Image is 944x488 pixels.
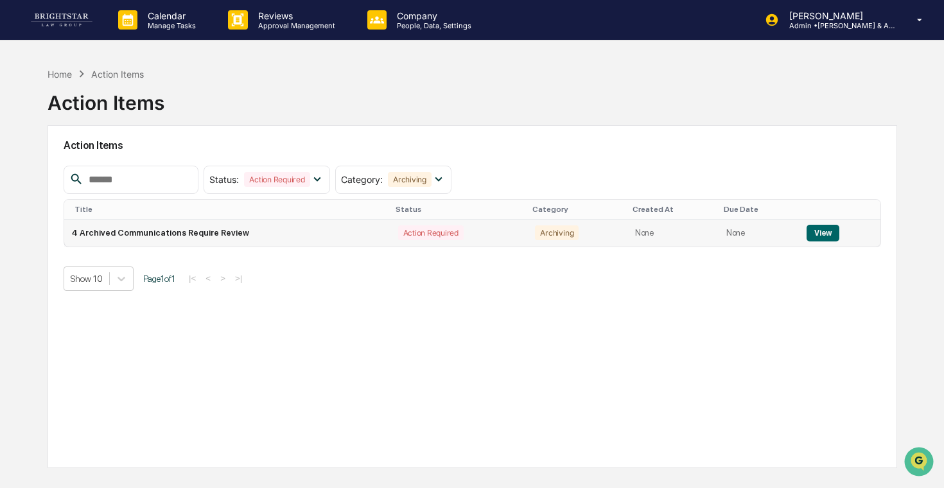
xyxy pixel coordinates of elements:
[396,205,523,214] div: Status
[91,69,144,80] div: Action Items
[40,175,104,185] span: [PERSON_NAME]
[13,264,23,274] div: 🖐️
[341,174,383,185] span: Category :
[209,174,239,185] span: Status :
[199,140,234,155] button: See all
[244,172,310,187] div: Action Required
[535,225,579,240] div: Archiving
[114,175,174,185] span: 19 minutes ago
[387,10,478,21] p: Company
[627,220,719,247] td: None
[137,21,202,30] p: Manage Tasks
[13,98,36,121] img: 1746055101610-c473b297-6a78-478c-a979-82029cc54cd1
[779,10,898,21] p: [PERSON_NAME]
[93,264,103,274] div: 🗄️
[719,220,799,247] td: None
[88,257,164,281] a: 🗄️Attestations
[26,287,81,300] span: Data Lookup
[13,288,23,299] div: 🔎
[807,225,839,241] button: View
[64,220,390,247] td: 4 Archived Communications Require Review
[202,273,214,284] button: <
[185,273,200,284] button: |<
[216,273,229,284] button: >
[107,209,111,220] span: •
[218,102,234,118] button: Start new chat
[13,143,86,153] div: Past conversations
[532,205,622,214] div: Category
[58,98,211,111] div: Start new chat
[128,318,155,328] span: Pylon
[31,13,92,26] img: logo
[8,282,86,305] a: 🔎Data Lookup
[114,209,140,220] span: [DATE]
[74,205,385,214] div: Title
[724,205,794,214] div: Due Date
[40,209,104,220] span: [PERSON_NAME]
[137,10,202,21] p: Calendar
[13,197,33,218] img: Cece Ferraez
[248,10,342,21] p: Reviews
[807,228,839,238] a: View
[903,446,938,480] iframe: Open customer support
[91,318,155,328] a: Powered byPylon
[106,263,159,275] span: Attestations
[388,172,432,187] div: Archiving
[398,225,464,240] div: Action Required
[779,21,898,30] p: Admin • [PERSON_NAME] & Associates
[387,21,478,30] p: People, Data, Settings
[26,263,83,275] span: Preclearance
[27,98,50,121] img: 8933085812038_c878075ebb4cc5468115_72.jpg
[48,81,164,114] div: Action Items
[13,27,234,48] p: How can we help?
[13,162,33,183] img: Cece Ferraez
[8,257,88,281] a: 🖐️Preclearance
[48,69,72,80] div: Home
[64,139,881,152] h2: Action Items
[143,274,175,284] span: Page 1 of 1
[231,273,246,284] button: >|
[58,111,177,121] div: We're available if you need us!
[107,175,111,185] span: •
[633,205,713,214] div: Created At
[248,21,342,30] p: Approval Management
